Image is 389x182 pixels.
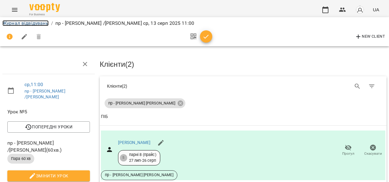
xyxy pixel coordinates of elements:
span: Скасувати [364,151,382,156]
span: пр - [PERSON_NAME] [PERSON_NAME] [105,100,179,106]
p: пр - [PERSON_NAME] /[PERSON_NAME] ср, 13 серп 2025 11:00 [55,20,194,27]
span: пр - [PERSON_NAME] [PERSON_NAME] [101,172,177,178]
button: Фільтр [365,79,379,94]
span: Урок №5 [7,108,90,116]
a: ср , 11:00 [24,82,43,87]
span: For Business [29,13,60,17]
h3: Клієнти ( 2 ) [100,60,387,68]
div: парні 8 (прайс) 27 лип - 26 серп [129,152,156,163]
div: 5 [120,154,127,161]
button: Змінити урок [7,170,90,181]
div: Table Toolbar [100,76,387,96]
img: Voopty Logo [29,3,60,12]
a: пр - [PERSON_NAME] /[PERSON_NAME] [24,89,65,100]
button: UA [370,4,382,15]
span: ПІБ [101,113,385,120]
button: Скасувати [361,142,385,159]
nav: breadcrumb [2,20,387,27]
span: пр - [PERSON_NAME] /[PERSON_NAME] ( 60 хв. ) [7,139,90,154]
button: New Client [353,32,387,42]
button: Search [350,79,365,94]
button: Попередні уроки [7,121,90,132]
span: UA [373,6,379,13]
button: Menu [7,2,22,17]
button: Прогул [336,142,361,159]
div: Sort [101,113,108,120]
div: ПІБ [101,113,108,120]
span: Пара 60 хв [7,156,34,161]
a: Журнал відвідувань [2,20,49,26]
span: Попередні уроки [12,123,85,131]
a: [PERSON_NAME] [118,140,151,145]
span: New Client [355,33,385,40]
div: пр - [PERSON_NAME] [PERSON_NAME] [105,98,185,108]
div: Клієнти ( 2 ) [107,83,239,89]
li: / [51,20,53,27]
span: Змінити урок [12,172,85,180]
img: avatar_s.png [356,6,364,14]
span: Прогул [342,151,354,156]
